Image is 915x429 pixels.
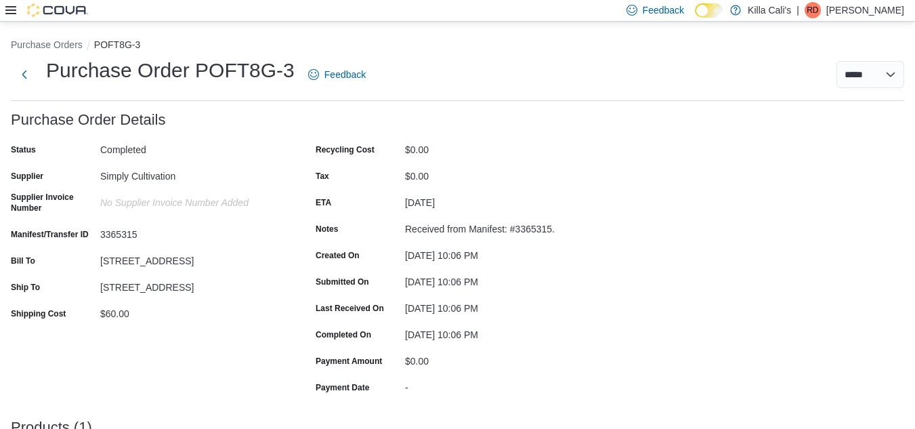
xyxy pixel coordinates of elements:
[405,245,587,261] div: [DATE] 10:06 PM
[303,61,371,88] a: Feedback
[11,282,40,293] label: Ship To
[805,2,821,18] div: Ryan Dill
[100,192,282,208] div: No Supplier Invoice Number added
[11,144,36,155] label: Status
[46,57,295,84] h1: Purchase Order POFT8G-3
[11,308,66,319] label: Shipping Cost
[316,171,329,182] label: Tax
[11,192,95,213] label: Supplier Invoice Number
[316,250,360,261] label: Created On
[11,229,89,240] label: Manifest/Transfer ID
[643,3,684,17] span: Feedback
[100,165,282,182] div: Simply Cultivation
[11,38,904,54] nav: An example of EuiBreadcrumbs
[100,303,282,319] div: $60.00
[405,165,587,182] div: $0.00
[11,171,43,182] label: Supplier
[11,39,83,50] button: Purchase Orders
[324,68,366,81] span: Feedback
[405,192,587,208] div: [DATE]
[796,2,799,18] p: |
[748,2,791,18] p: Killa Cali's
[100,250,282,266] div: [STREET_ADDRESS]
[100,224,282,240] div: 3365315
[27,3,88,17] img: Cova
[11,256,35,266] label: Bill To
[316,224,338,234] label: Notes
[405,298,587,314] div: [DATE] 10:06 PM
[316,197,331,208] label: ETA
[405,218,587,234] div: Received from Manifest: #3365315.
[316,356,382,367] label: Payment Amount
[94,39,140,50] button: POFT8G-3
[826,2,904,18] p: [PERSON_NAME]
[316,382,369,393] label: Payment Date
[11,112,166,128] h3: Purchase Order Details
[316,303,384,314] label: Last Received On
[405,139,587,155] div: $0.00
[316,277,369,287] label: Submitted On
[695,3,723,18] input: Dark Mode
[405,377,587,393] div: -
[316,329,371,340] label: Completed On
[11,61,38,88] button: Next
[405,350,587,367] div: $0.00
[405,324,587,340] div: [DATE] 10:06 PM
[100,277,282,293] div: [STREET_ADDRESS]
[316,144,375,155] label: Recycling Cost
[100,139,282,155] div: Completed
[405,271,587,287] div: [DATE] 10:06 PM
[807,2,818,18] span: RD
